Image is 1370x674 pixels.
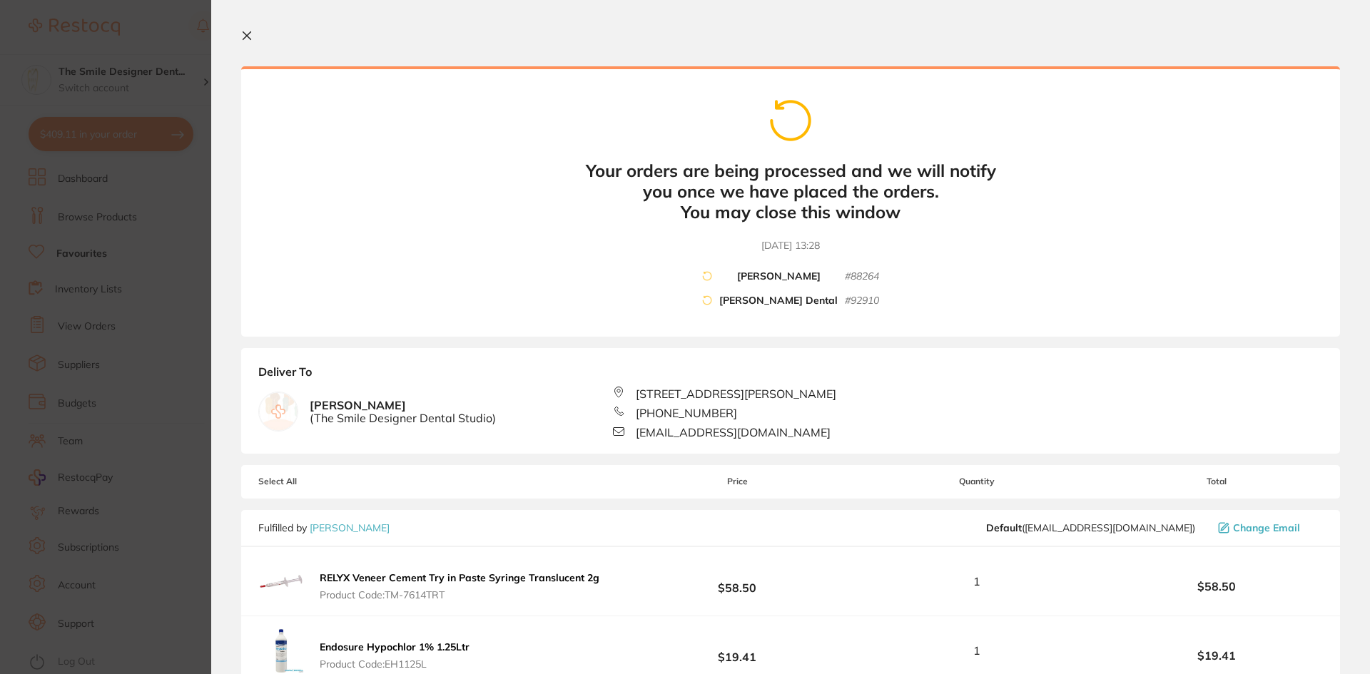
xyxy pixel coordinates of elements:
[258,365,1323,387] b: Deliver To
[636,407,737,419] span: [PHONE_NUMBER]
[1110,580,1323,593] b: $58.50
[631,638,843,664] b: $19.41
[631,568,843,595] b: $58.50
[701,270,712,281] img: cart-spinner.png
[719,295,838,307] b: [PERSON_NAME] Dental
[320,589,599,601] span: Product Code: TM-7614TRT
[258,522,390,533] p: Fulfilled by
[844,476,1110,486] span: Quantity
[1110,649,1323,662] b: $19.41
[845,295,879,307] small: # 92910
[320,658,470,670] span: Product Code: EH1125L
[310,399,496,425] b: [PERSON_NAME]
[315,571,604,601] button: RELYX Veneer Cement Try in Paste Syringe Translucent 2g Product Code:TM-7614TRT
[315,640,474,670] button: Endosure Hypochlor 1% 1.25Ltr Product Code:EH1125L
[631,476,843,486] span: Price
[258,558,304,604] img: MmlvdGo3bg
[259,392,298,431] img: empty.jpg
[577,160,1005,222] b: Your orders are being processed and we will notify you once we have placed the orders. You may cl...
[320,640,470,653] b: Endosure Hypochlor 1% 1.25Ltr
[986,522,1195,533] span: save@adamdental.com.au
[1233,522,1300,533] span: Change Email
[310,521,390,534] a: [PERSON_NAME]
[1214,521,1323,534] button: Change Email
[320,571,599,584] b: RELYX Veneer Cement Try in Paste Syringe Translucent 2g
[737,270,821,283] b: [PERSON_NAME]
[310,412,496,424] span: ( The Smile Designer Dental Studio )
[986,521,1022,534] b: Default
[258,476,401,486] span: Select All
[636,426,831,439] span: [EMAIL_ADDRESS][DOMAIN_NAME]
[258,628,304,673] img: ZGE4MTViOQ
[1110,476,1323,486] span: Total
[973,644,980,657] span: 1
[973,575,980,588] span: 1
[761,239,820,253] time: [DATE] 13:28
[636,387,836,400] span: [STREET_ADDRESS][PERSON_NAME]
[766,96,816,145] img: cart-spinner.png
[701,295,712,306] img: cart-spinner.png
[845,270,879,283] small: # 88264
